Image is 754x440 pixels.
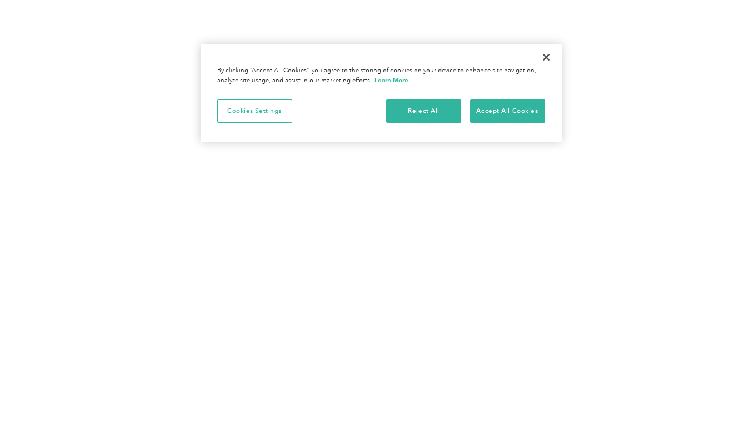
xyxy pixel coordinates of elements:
button: Close [534,45,558,69]
div: Cookie banner [201,44,562,142]
button: Reject All [386,99,461,123]
a: More information about your privacy, opens in a new tab [374,76,408,84]
div: By clicking “Accept All Cookies”, you agree to the storing of cookies on your device to enhance s... [217,66,545,86]
button: Cookies Settings [217,99,292,123]
button: Accept All Cookies [470,99,545,123]
div: Privacy [201,44,562,142]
